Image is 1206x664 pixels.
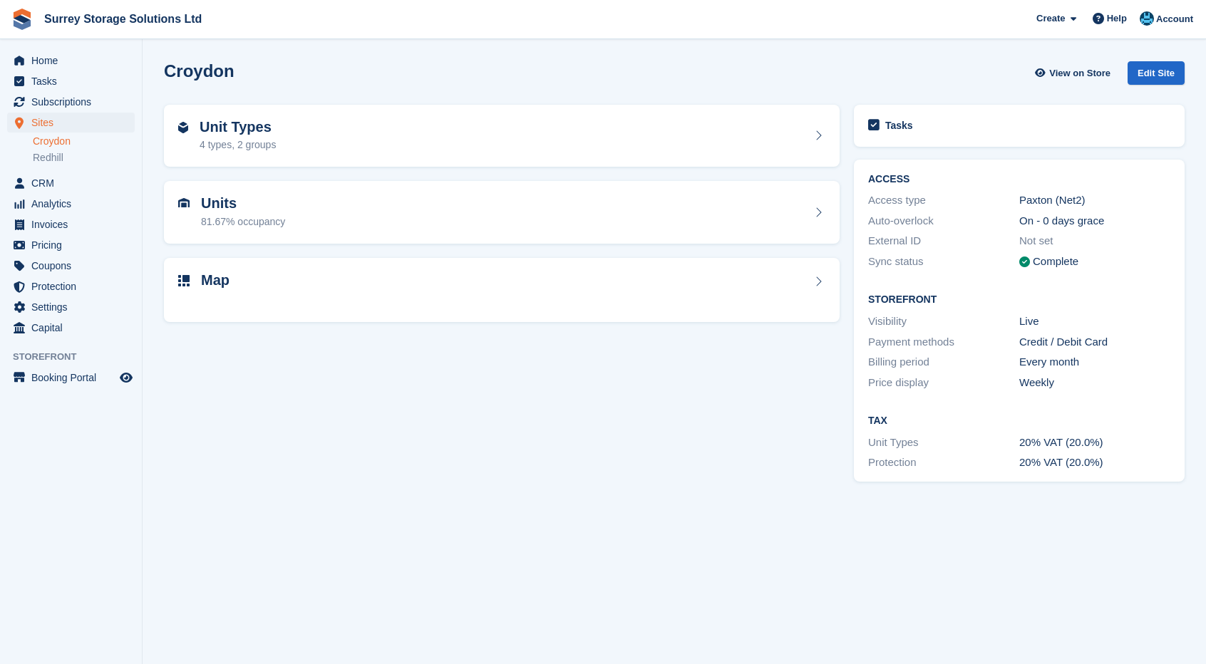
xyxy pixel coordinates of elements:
[7,368,135,388] a: menu
[201,195,285,212] h2: Units
[13,350,142,364] span: Storefront
[31,235,117,255] span: Pricing
[1019,455,1170,471] div: 20% VAT (20.0%)
[1033,61,1116,85] a: View on Store
[31,297,117,317] span: Settings
[1128,61,1185,85] div: Edit Site
[33,151,135,165] a: Redhill
[1140,11,1154,26] img: Sonny Harverson
[164,105,840,167] a: Unit Types 4 types, 2 groups
[868,375,1019,391] div: Price display
[7,235,135,255] a: menu
[868,213,1019,229] div: Auto-overlock
[1019,354,1170,370] div: Every month
[868,435,1019,451] div: Unit Types
[31,318,117,338] span: Capital
[31,92,117,112] span: Subscriptions
[868,415,1170,427] h2: Tax
[7,256,135,276] a: menu
[7,297,135,317] a: menu
[201,272,230,289] h2: Map
[11,9,33,30] img: stora-icon-8386f47178a22dfd0bd8f6a31ec36ba5ce8667c1dd55bd0f319d3a0aa187defe.svg
[7,214,135,234] a: menu
[31,173,117,193] span: CRM
[178,275,190,286] img: map-icn-33ee37083ee616e46c38cad1a60f524a97daa1e2b2c8c0bc3eb3415660979fc1.svg
[200,119,276,135] h2: Unit Types
[1019,192,1170,209] div: Paxton (Net2)
[178,122,188,133] img: unit-type-icn-2b2737a686de81e16bb02015468b77c625bbabd49415b5ef34ead5e3b44a266d.svg
[31,194,117,214] span: Analytics
[31,71,117,91] span: Tasks
[868,294,1170,306] h2: Storefront
[868,192,1019,209] div: Access type
[7,51,135,71] a: menu
[31,276,117,296] span: Protection
[31,368,117,388] span: Booking Portal
[1019,334,1170,351] div: Credit / Debit Card
[31,214,117,234] span: Invoices
[7,194,135,214] a: menu
[164,181,840,244] a: Units 81.67% occupancy
[868,254,1019,270] div: Sync status
[868,233,1019,249] div: External ID
[1049,66,1110,81] span: View on Store
[1033,254,1078,270] div: Complete
[1019,213,1170,229] div: On - 0 days grace
[33,135,135,148] a: Croydon
[200,138,276,152] div: 4 types, 2 groups
[868,354,1019,370] div: Billing period
[7,92,135,112] a: menu
[868,334,1019,351] div: Payment methods
[178,198,190,208] img: unit-icn-7be61d7bf1b0ce9d3e12c5938cc71ed9869f7b940bace4675aadf7bd6d80202e.svg
[31,51,117,71] span: Home
[1036,11,1065,26] span: Create
[31,256,117,276] span: Coupons
[7,173,135,193] a: menu
[118,369,135,386] a: Preview store
[1107,11,1127,26] span: Help
[7,318,135,338] a: menu
[1019,375,1170,391] div: Weekly
[7,276,135,296] a: menu
[1019,233,1170,249] div: Not set
[38,7,207,31] a: Surrey Storage Solutions Ltd
[868,313,1019,330] div: Visibility
[1019,313,1170,330] div: Live
[7,113,135,133] a: menu
[1156,12,1193,26] span: Account
[885,119,913,132] h2: Tasks
[201,214,285,229] div: 81.67% occupancy
[164,61,234,81] h2: Croydon
[1019,435,1170,451] div: 20% VAT (20.0%)
[7,71,135,91] a: menu
[164,258,840,323] a: Map
[1128,61,1185,90] a: Edit Site
[31,113,117,133] span: Sites
[868,455,1019,471] div: Protection
[868,174,1170,185] h2: ACCESS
